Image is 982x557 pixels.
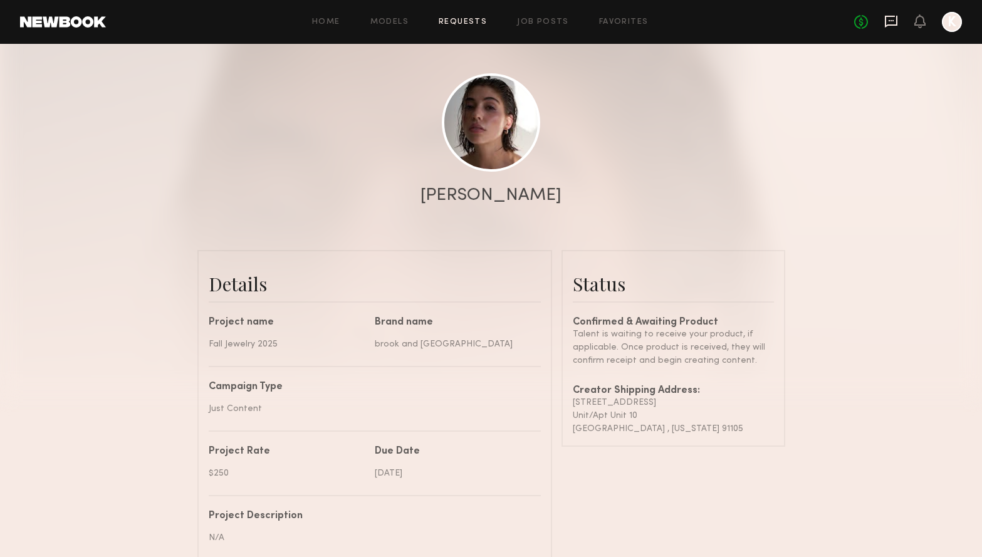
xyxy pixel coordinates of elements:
div: [PERSON_NAME] [420,187,562,204]
a: Favorites [599,18,649,26]
a: Models [370,18,409,26]
div: Just Content [209,402,531,415]
div: brook and [GEOGRAPHIC_DATA] [375,338,531,351]
div: [DATE] [375,467,531,480]
div: [GEOGRAPHIC_DATA] , [US_STATE] 91105 [573,422,774,435]
div: Details [209,271,541,296]
div: N/A [209,531,531,544]
div: Fall Jewelry 2025 [209,338,365,351]
div: $250 [209,467,365,480]
a: Requests [439,18,487,26]
div: Project Rate [209,447,365,457]
div: Talent is waiting to receive your product, if applicable. Once product is received, they will con... [573,328,774,367]
div: Project Description [209,511,531,521]
div: Campaign Type [209,382,531,392]
div: Confirmed & Awaiting Product [573,318,774,328]
div: Unit/Apt Unit 10 [573,409,774,422]
div: Status [573,271,774,296]
div: Project name [209,318,365,328]
div: [STREET_ADDRESS] [573,396,774,409]
div: Due Date [375,447,531,457]
a: Job Posts [517,18,569,26]
div: Creator Shipping Address: [573,386,774,396]
a: K [942,12,962,32]
a: Home [312,18,340,26]
div: Brand name [375,318,531,328]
